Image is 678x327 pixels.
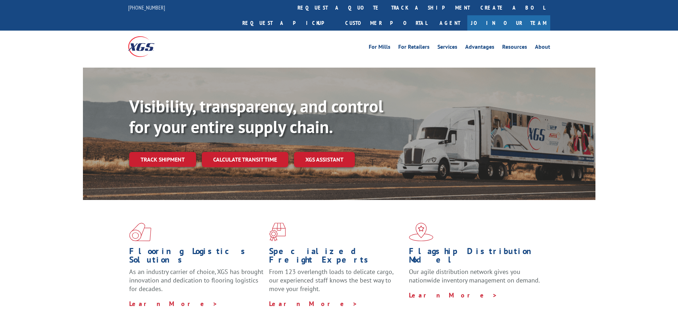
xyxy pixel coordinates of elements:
a: Calculate transit time [202,152,288,167]
img: xgs-icon-focused-on-flooring-red [269,223,286,241]
a: For Retailers [398,44,430,52]
a: XGS ASSISTANT [294,152,355,167]
a: Request a pickup [237,15,340,31]
h1: Specialized Freight Experts [269,247,404,268]
a: Resources [502,44,527,52]
a: Learn More > [269,300,358,308]
a: Advantages [465,44,494,52]
a: About [535,44,550,52]
span: As an industry carrier of choice, XGS has brought innovation and dedication to flooring logistics... [129,268,263,293]
a: For Mills [369,44,390,52]
a: Agent [432,15,467,31]
h1: Flagship Distribution Model [409,247,543,268]
a: Customer Portal [340,15,432,31]
b: Visibility, transparency, and control for your entire supply chain. [129,95,383,138]
p: From 123 overlength loads to delicate cargo, our experienced staff knows the best way to move you... [269,268,404,299]
a: Services [437,44,457,52]
img: xgs-icon-flagship-distribution-model-red [409,223,433,241]
img: xgs-icon-total-supply-chain-intelligence-red [129,223,151,241]
h1: Flooring Logistics Solutions [129,247,264,268]
a: Track shipment [129,152,196,167]
a: Learn More > [129,300,218,308]
a: [PHONE_NUMBER] [128,4,165,11]
a: Join Our Team [467,15,550,31]
a: Learn More > [409,291,498,299]
span: Our agile distribution network gives you nationwide inventory management on demand. [409,268,540,284]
